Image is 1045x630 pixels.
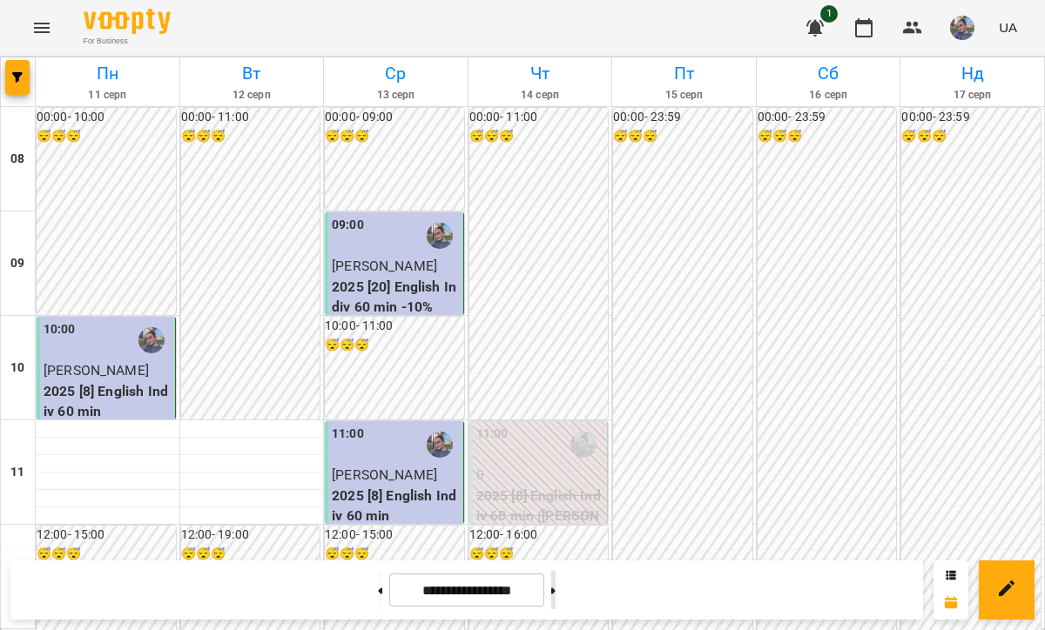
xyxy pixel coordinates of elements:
[992,11,1024,44] button: UA
[613,108,752,127] h6: 00:00 - 23:59
[332,486,460,526] p: 2025 [8] English Indiv 60 min
[10,254,24,273] h6: 09
[325,526,464,545] h6: 12:00 - 15:00
[427,432,453,458] img: Павленко Світлана (а)
[325,127,464,146] h6: 😴😴😴
[332,216,364,235] label: 09:00
[469,526,609,545] h6: 12:00 - 16:00
[471,87,610,104] h6: 14 серп
[820,5,838,23] span: 1
[615,87,753,104] h6: 15 серп
[84,9,171,34] img: Voopty Logo
[332,466,437,483] span: [PERSON_NAME]
[999,18,1017,37] span: UA
[327,87,465,104] h6: 13 серп
[10,463,24,482] h6: 11
[469,108,609,127] h6: 00:00 - 11:00
[613,127,752,146] h6: 😴😴😴
[332,258,437,274] span: [PERSON_NAME]
[38,87,177,104] h6: 11 серп
[44,362,149,379] span: [PERSON_NAME]
[44,320,76,339] label: 10:00
[181,526,320,545] h6: 12:00 - 19:00
[476,425,509,444] label: 11:00
[325,317,464,336] h6: 10:00 - 11:00
[183,87,321,104] h6: 12 серп
[332,425,364,444] label: 11:00
[181,108,320,127] h6: 00:00 - 11:00
[758,108,897,127] h6: 00:00 - 23:59
[471,60,610,87] h6: Чт
[469,127,609,146] h6: 😴😴😴
[181,545,320,564] h6: 😴😴😴
[181,127,320,146] h6: 😴😴😴
[901,108,1041,127] h6: 00:00 - 23:59
[476,465,604,486] p: 0
[476,486,604,547] p: 2025 [8] English Indiv 60 min ([PERSON_NAME])
[44,381,172,422] p: 2025 [8] English Indiv 60 min
[37,526,176,545] h6: 12:00 - 15:00
[759,87,898,104] h6: 16 серп
[615,60,753,87] h6: Пт
[10,150,24,169] h6: 08
[903,87,1042,104] h6: 17 серп
[21,7,63,49] button: Menu
[570,432,597,458] img: Павленко Світлана (а)
[138,327,165,353] img: Павленко Світлана (а)
[183,60,321,87] h6: Вт
[758,127,897,146] h6: 😴😴😴
[332,277,460,318] p: 2025 [20] English Indiv 60 min -10%
[37,108,176,127] h6: 00:00 - 10:00
[327,60,465,87] h6: Ср
[325,108,464,127] h6: 00:00 - 09:00
[759,60,898,87] h6: Сб
[950,16,974,40] img: 12e81ef5014e817b1a9089eb975a08d3.jpeg
[427,223,453,249] img: Павленко Світлана (а)
[903,60,1042,87] h6: Нд
[901,127,1041,146] h6: 😴😴😴
[10,359,24,378] h6: 10
[325,336,464,355] h6: 😴😴😴
[37,545,176,564] h6: 😴😴😴
[325,545,464,564] h6: 😴😴😴
[84,36,171,47] span: For Business
[37,127,176,146] h6: 😴😴😴
[38,60,177,87] h6: Пн
[469,545,609,564] h6: 😴😴😴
